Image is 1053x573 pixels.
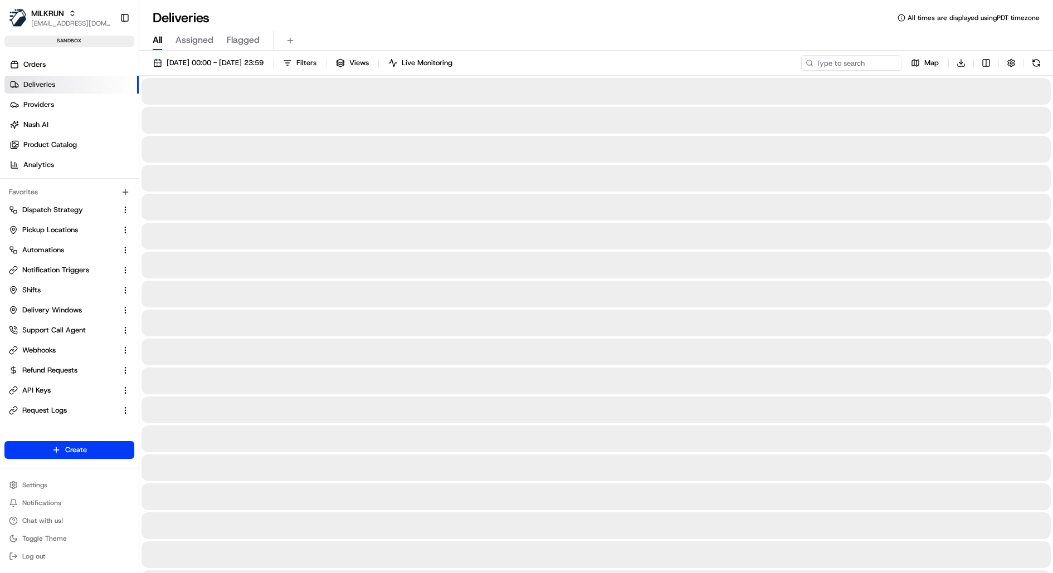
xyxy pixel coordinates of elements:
[4,531,134,546] button: Toggle Theme
[65,445,87,455] span: Create
[22,516,63,525] span: Chat with us!
[4,548,134,564] button: Log out
[4,381,134,399] button: API Keys
[4,201,134,219] button: Dispatch Strategy
[22,325,86,335] span: Support Call Agent
[23,80,55,90] span: Deliveries
[4,56,139,74] a: Orders
[4,96,139,114] a: Providers
[4,281,134,299] button: Shifts
[9,305,116,315] a: Delivery Windows
[4,301,134,319] button: Delivery Windows
[4,495,134,511] button: Notifications
[22,245,64,255] span: Automations
[22,385,51,395] span: API Keys
[331,55,374,71] button: Views
[4,513,134,528] button: Chat with us!
[4,321,134,339] button: Support Call Agent
[4,361,134,379] button: Refund Requests
[22,345,56,355] span: Webhooks
[22,205,83,215] span: Dispatch Strategy
[22,552,45,561] span: Log out
[296,58,316,68] span: Filters
[22,405,67,415] span: Request Logs
[22,225,78,235] span: Pickup Locations
[9,265,116,275] a: Notification Triggers
[4,221,134,239] button: Pickup Locations
[31,8,64,19] button: MILKRUN
[153,9,209,27] h1: Deliveries
[9,9,27,27] img: MILKRUN
[4,441,134,459] button: Create
[4,116,139,134] a: Nash AI
[23,140,77,150] span: Product Catalog
[9,225,116,235] a: Pickup Locations
[22,365,77,375] span: Refund Requests
[23,120,48,130] span: Nash AI
[9,385,116,395] a: API Keys
[801,55,901,71] input: Type to search
[4,261,134,279] button: Notification Triggers
[22,534,67,543] span: Toggle Theme
[227,33,260,47] span: Flagged
[924,58,939,68] span: Map
[9,365,116,375] a: Refund Requests
[23,60,46,70] span: Orders
[23,100,54,110] span: Providers
[22,285,41,295] span: Shifts
[22,265,89,275] span: Notification Triggers
[148,55,269,71] button: [DATE] 00:00 - [DATE] 23:59
[4,341,134,359] button: Webhooks
[22,305,82,315] span: Delivery Windows
[9,245,116,255] a: Automations
[908,13,1040,22] span: All times are displayed using PDT timezone
[4,183,134,201] div: Favorites
[167,58,264,68] span: [DATE] 00:00 - [DATE] 23:59
[23,160,54,170] span: Analytics
[4,401,134,419] button: Request Logs
[278,55,321,71] button: Filters
[4,4,115,31] button: MILKRUNMILKRUN[EMAIL_ADDRESS][DOMAIN_NAME]
[4,241,134,259] button: Automations
[4,36,134,47] div: sandbox
[1028,55,1044,71] button: Refresh
[31,19,111,28] button: [EMAIL_ADDRESS][DOMAIN_NAME]
[9,325,116,335] a: Support Call Agent
[9,285,116,295] a: Shifts
[4,76,139,94] a: Deliveries
[4,477,134,493] button: Settings
[402,58,452,68] span: Live Monitoring
[22,481,47,489] span: Settings
[9,205,116,215] a: Dispatch Strategy
[383,55,457,71] button: Live Monitoring
[22,498,61,507] span: Notifications
[4,156,139,174] a: Analytics
[4,136,139,154] a: Product Catalog
[906,55,944,71] button: Map
[9,405,116,415] a: Request Logs
[349,58,369,68] span: Views
[9,345,116,355] a: Webhooks
[153,33,162,47] span: All
[175,33,213,47] span: Assigned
